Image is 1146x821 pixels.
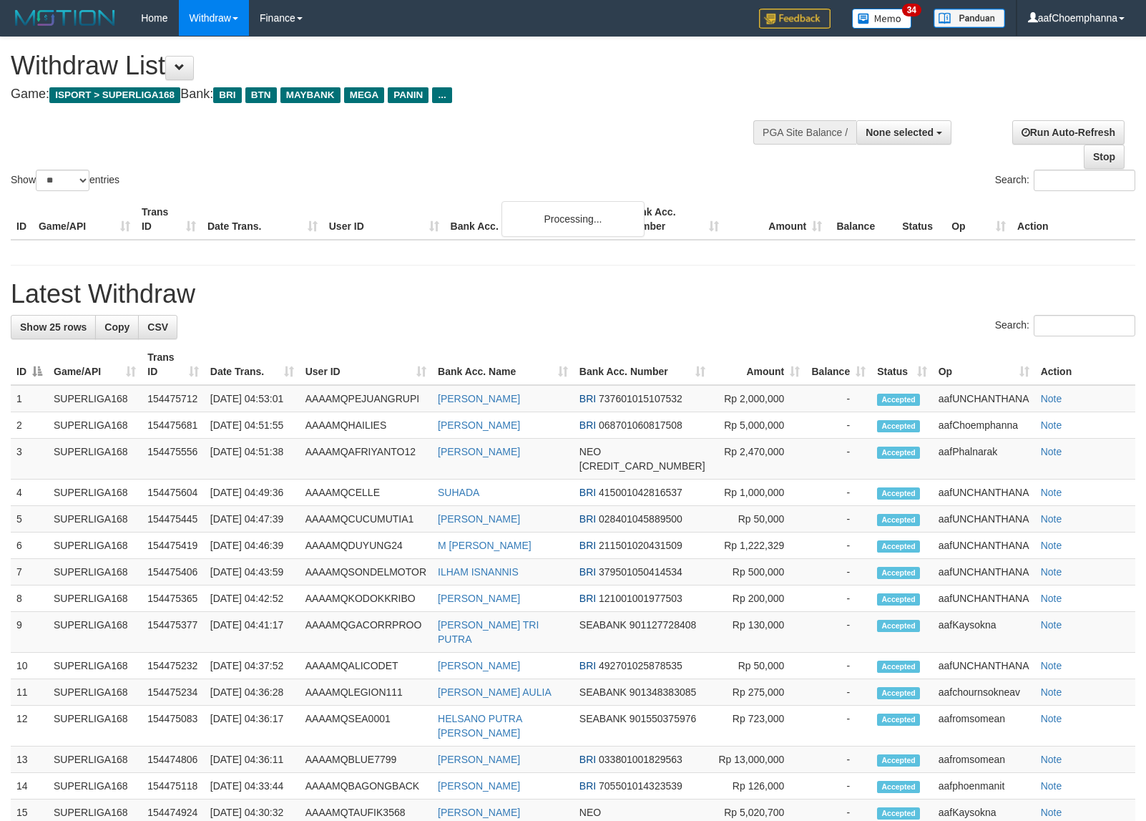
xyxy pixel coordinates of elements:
a: Note [1041,713,1062,724]
td: AAAAMQBLUE7799 [300,747,432,773]
td: - [805,533,871,559]
td: Rp 1,222,329 [711,533,806,559]
input: Search: [1034,170,1135,191]
td: 154475445 [142,506,205,533]
a: Note [1041,754,1062,765]
td: aafchournsokneav [933,679,1035,706]
a: Note [1041,446,1062,457]
td: Rp 5,000,000 [711,412,806,439]
td: [DATE] 04:43:59 [205,559,300,586]
td: Rp 1,000,000 [711,480,806,506]
td: 154475234 [142,679,205,706]
td: [DATE] 04:36:28 [205,679,300,706]
td: aafKaysokna [933,612,1035,653]
img: MOTION_logo.png [11,7,119,29]
td: Rp 126,000 [711,773,806,800]
span: PANIN [388,87,428,103]
td: 9 [11,612,48,653]
a: Note [1041,807,1062,818]
td: - [805,559,871,586]
td: 12 [11,706,48,747]
td: aafromsomean [933,706,1035,747]
td: Rp 50,000 [711,653,806,679]
a: Note [1041,513,1062,525]
td: [DATE] 04:42:52 [205,586,300,612]
td: [DATE] 04:47:39 [205,506,300,533]
span: Accepted [877,394,920,406]
select: Showentries [36,170,89,191]
td: 4 [11,480,48,506]
span: Copy 901348383085 to clipboard [630,686,696,698]
span: Copy 415001042816537 to clipboard [599,487,682,498]
td: Rp 275,000 [711,679,806,706]
img: Feedback.jpg [759,9,831,29]
a: Note [1041,619,1062,631]
span: NEO [579,446,601,457]
td: AAAAMQGACORRPROO [300,612,432,653]
td: SUPERLIGA168 [48,653,142,679]
span: BRI [579,393,596,404]
span: MAYBANK [280,87,341,103]
th: Date Trans.: activate to sort column ascending [205,344,300,385]
a: [PERSON_NAME] [438,419,520,431]
span: NEO [579,807,601,818]
td: 154475365 [142,586,205,612]
a: Stop [1084,145,1125,169]
td: [DATE] 04:51:55 [205,412,300,439]
td: SUPERLIGA168 [48,586,142,612]
td: 2 [11,412,48,439]
h1: Latest Withdraw [11,280,1135,309]
td: SUPERLIGA168 [48,385,142,412]
a: [PERSON_NAME] TRI PUTRA [438,619,539,645]
a: [PERSON_NAME] [438,513,520,525]
a: Run Auto-Refresh [1012,120,1125,145]
span: Copy 492701025878535 to clipboard [599,660,682,671]
span: Accepted [877,447,920,459]
span: BRI [579,593,596,604]
td: Rp 723,000 [711,706,806,747]
span: Accepted [877,620,920,632]
th: Bank Acc. Number [622,199,725,240]
span: CSV [147,321,168,333]
img: Button%20Memo.svg [852,9,912,29]
td: 154475712 [142,385,205,412]
th: Amount [725,199,828,240]
th: Game/API [33,199,136,240]
td: aafUNCHANTHANA [933,586,1035,612]
span: Accepted [877,714,920,726]
td: AAAAMQKODOKKRIBO [300,586,432,612]
td: aafUNCHANTHANA [933,533,1035,559]
span: BRI [213,87,241,103]
td: 3 [11,439,48,480]
td: SUPERLIGA168 [48,412,142,439]
td: AAAAMQBAGONGBACK [300,773,432,800]
span: Accepted [877,540,920,553]
label: Show entries [11,170,119,191]
th: Date Trans. [202,199,323,240]
td: Rp 200,000 [711,586,806,612]
td: 154475083 [142,706,205,747]
td: aafPhalnarak [933,439,1035,480]
span: Accepted [877,754,920,767]
span: Accepted [877,487,920,500]
span: Copy 705501014323539 to clipboard [599,780,682,792]
th: Trans ID: activate to sort column ascending [142,344,205,385]
td: 154475604 [142,480,205,506]
span: MEGA [344,87,385,103]
td: SUPERLIGA168 [48,506,142,533]
span: Accepted [877,593,920,606]
th: Bank Acc. Name [445,199,622,240]
span: Copy [104,321,129,333]
td: AAAAMQSEA0001 [300,706,432,747]
td: AAAAMQSONDELMOTOR [300,559,432,586]
a: Note [1041,393,1062,404]
a: M [PERSON_NAME] [438,540,532,551]
span: None selected [866,127,934,138]
span: Copy 211501020431509 to clipboard [599,540,682,551]
td: aafphoenmanit [933,773,1035,800]
button: None selected [856,120,951,145]
td: 6 [11,533,48,559]
td: aafUNCHANTHANA [933,559,1035,586]
a: [PERSON_NAME] [438,807,520,818]
td: 154474806 [142,747,205,773]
